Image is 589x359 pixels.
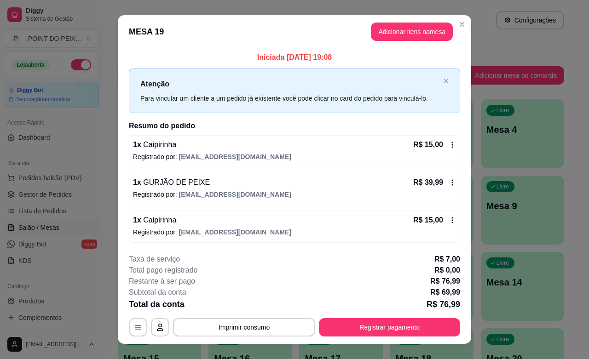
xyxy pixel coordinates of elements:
span: Caipirinha [141,216,177,224]
header: MESA 19 [118,15,471,48]
span: [EMAIL_ADDRESS][DOMAIN_NAME] [179,228,291,236]
p: Registrado por: [133,152,456,161]
div: Para vincular um cliente a um pedido já existente você pode clicar no card do pedido para vinculá... [140,93,439,103]
button: Adicionar itens namesa [371,23,453,41]
p: Total pago registrado [129,265,197,276]
span: [EMAIL_ADDRESS][DOMAIN_NAME] [179,153,291,160]
p: R$ 15,00 [413,215,443,226]
button: Registrar pagamento [319,318,460,336]
p: Iniciada [DATE] 19:08 [129,52,460,63]
span: [EMAIL_ADDRESS][DOMAIN_NAME] [179,191,291,198]
h2: Resumo do pedido [129,120,460,131]
p: Total da conta [129,298,185,311]
p: Atenção [140,78,439,90]
span: Caipirinha [141,141,177,148]
p: R$ 0,00 [434,265,460,276]
p: 1 x [133,215,176,226]
p: R$ 15,00 [413,139,443,150]
p: R$ 39,99 [413,177,443,188]
p: 1 x [133,177,210,188]
button: close [443,78,449,84]
p: 1 x [133,139,176,150]
p: R$ 69,99 [430,287,460,298]
span: GURJÃO DE PEIXE [141,178,210,186]
p: R$ 76,99 [427,298,460,311]
p: R$ 7,00 [434,254,460,265]
p: Subtotal da conta [129,287,186,298]
p: Taxa de serviço [129,254,180,265]
button: Close [455,17,469,32]
p: Restante à ser pago [129,276,195,287]
button: Imprimir consumo [173,318,315,336]
p: R$ 76,99 [430,276,460,287]
p: Registrado por: [133,228,456,237]
p: Registrado por: [133,190,456,199]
